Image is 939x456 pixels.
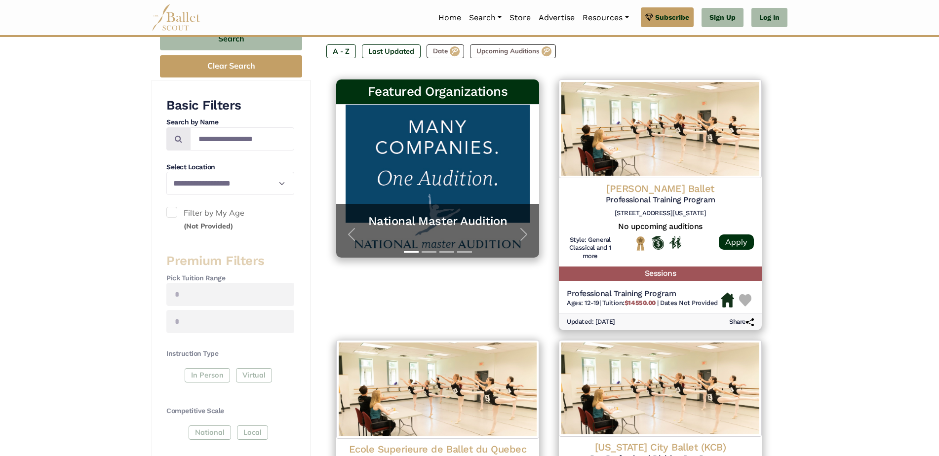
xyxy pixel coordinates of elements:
[166,207,294,232] label: Filter by My Age
[404,246,419,258] button: Slide 1
[567,195,754,205] h5: Professional Training Program
[434,7,465,28] a: Home
[160,55,302,77] button: Clear Search
[702,8,743,28] a: Sign Up
[721,293,734,307] img: Housing Available
[326,44,356,58] label: A - Z
[427,44,464,58] label: Date
[739,294,751,306] img: Heart
[166,273,294,283] h4: Pick Tuition Range
[190,127,294,151] input: Search by names...
[336,340,539,439] img: Logo
[719,234,754,250] a: Apply
[660,299,717,306] span: Dates Not Provided
[465,7,506,28] a: Search
[652,236,664,250] img: Offers Scholarship
[634,236,647,251] img: National
[559,340,762,437] img: Logo
[567,236,614,261] h6: Style: General Classical and 1 more
[559,266,762,281] h5: Sessions
[625,299,656,306] b: $14550.00
[457,246,472,258] button: Slide 4
[567,289,718,299] h5: Professional Training Program
[166,253,294,269] h3: Premium Filters
[439,246,454,258] button: Slide 3
[166,162,294,172] h4: Select Location
[346,214,529,229] a: National Master Audition
[166,406,294,416] h4: Competitive Scale
[344,443,531,456] h4: Ecole Superieure de Ballet du Quebec
[422,246,436,258] button: Slide 2
[362,44,421,58] label: Last Updated
[567,182,754,195] h4: [PERSON_NAME] Ballet
[567,299,599,306] span: Ages: 12-19
[645,12,653,23] img: gem.svg
[166,117,294,127] h4: Search by Name
[160,27,302,50] button: Search
[166,97,294,114] h3: Basic Filters
[751,8,787,28] a: Log In
[184,222,233,230] small: (Not Provided)
[567,209,754,218] h6: [STREET_ADDRESS][US_STATE]
[567,222,754,232] h5: No upcoming auditions
[729,318,754,326] h6: Share
[655,12,689,23] span: Subscribe
[669,236,681,249] img: In Person
[602,299,657,306] span: Tuition:
[641,7,694,27] a: Subscribe
[535,7,579,28] a: Advertise
[567,318,615,326] h6: Updated: [DATE]
[579,7,632,28] a: Resources
[506,7,535,28] a: Store
[344,83,531,100] h3: Featured Organizations
[470,44,556,58] label: Upcoming Auditions
[166,349,294,359] h4: Instruction Type
[567,441,754,454] h4: [US_STATE] City Ballet (KCB)
[567,299,718,307] h6: | |
[559,79,762,178] img: Logo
